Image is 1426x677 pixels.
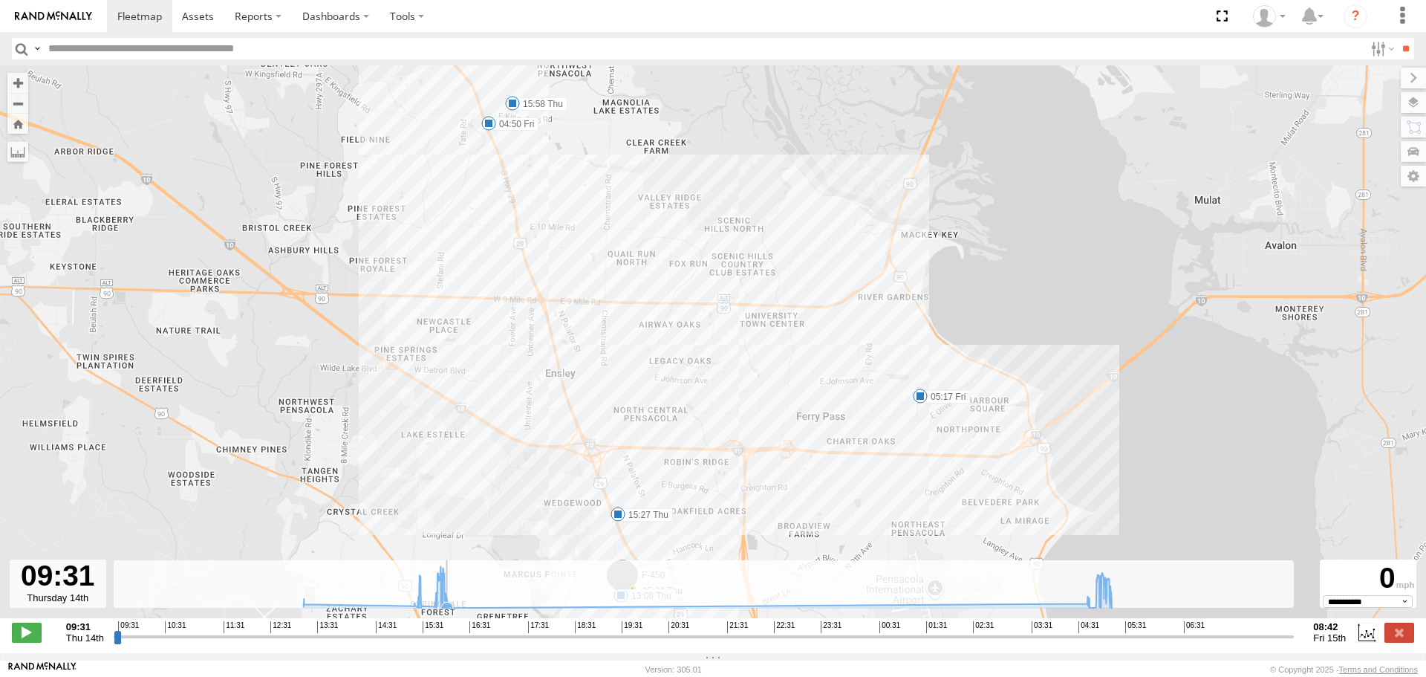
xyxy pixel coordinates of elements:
[224,621,244,633] span: 11:31
[66,621,104,632] strong: 09:31
[165,621,186,633] span: 10:31
[1339,665,1418,674] a: Terms and Conditions
[7,141,28,162] label: Measure
[1365,38,1397,59] label: Search Filter Options
[1125,621,1146,633] span: 05:31
[575,621,596,633] span: 18:31
[469,621,490,633] span: 16:31
[821,621,841,633] span: 23:31
[1248,5,1291,27] div: William Pittman
[1344,4,1367,28] i: ?
[645,665,702,674] div: Version: 305.01
[8,662,76,677] a: Visit our Website
[926,621,947,633] span: 01:31
[1270,665,1418,674] div: © Copyright 2025 -
[528,621,549,633] span: 17:31
[879,621,900,633] span: 00:31
[622,621,642,633] span: 19:31
[1384,623,1414,642] label: Close
[270,621,291,633] span: 12:31
[727,621,748,633] span: 21:31
[920,390,970,404] label: 05:17 Fri
[973,621,994,633] span: 02:31
[12,623,42,642] label: Play/Stop
[668,621,689,633] span: 20:31
[1401,166,1426,187] label: Map Settings
[7,73,28,93] button: Zoom in
[1313,621,1346,632] strong: 08:42
[1313,632,1346,644] span: Fri 15th Aug 2025
[31,38,43,59] label: Search Query
[1078,621,1099,633] span: 04:31
[512,97,567,111] label: 15:58 Thu
[1184,621,1205,633] span: 06:31
[423,621,443,633] span: 15:31
[317,621,338,633] span: 13:31
[7,114,28,134] button: Zoom Home
[15,11,92,22] img: rand-logo.svg
[618,508,673,522] label: 15:27 Thu
[1032,621,1052,633] span: 03:31
[774,621,795,633] span: 22:31
[7,93,28,114] button: Zoom out
[489,117,538,131] label: 04:50 Fri
[118,621,139,633] span: 09:31
[376,621,397,633] span: 14:31
[66,632,104,644] span: Thu 14th Aug 2025
[1322,562,1414,595] div: 0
